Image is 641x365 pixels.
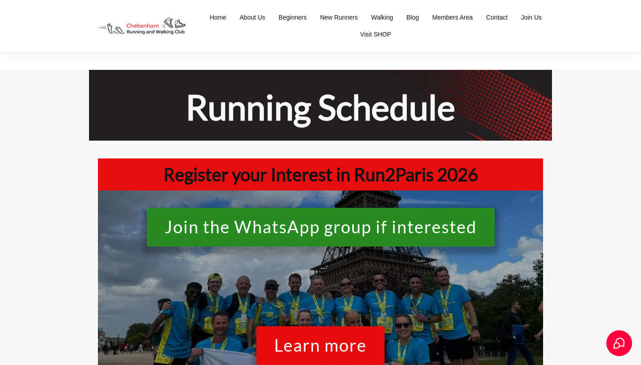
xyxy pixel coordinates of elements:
a: New Runners [320,11,358,24]
a: Contact [486,11,507,24]
span: Learn more [274,336,367,360]
a: Home [210,11,226,24]
a: About Us [239,11,265,24]
a: Visit SHOP [360,28,391,41]
span: Join the WhatsApp group if interested [165,218,477,241]
a: Learn more [256,326,385,365]
a: Blog [406,11,419,24]
a: Walking [371,11,393,24]
h1: Running Schedule [98,85,543,130]
img: Decathlon [89,11,193,41]
a: Join Us [521,11,542,24]
a: Members Area [432,11,473,24]
h1: Register your Interest in Run2Paris 2026 [102,163,539,186]
a: Beginners [279,11,307,24]
a: Join the WhatsApp group if interested [147,208,495,247]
